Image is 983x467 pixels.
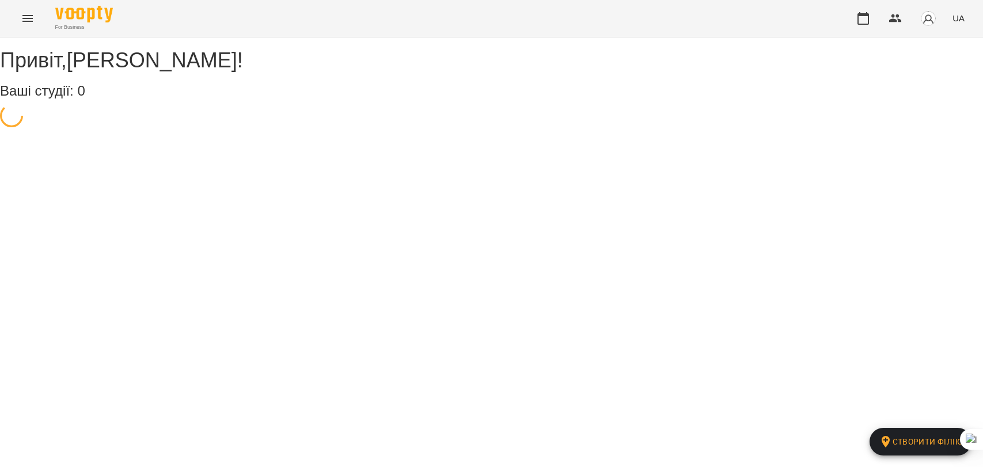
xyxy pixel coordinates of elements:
span: For Business [55,24,113,31]
img: avatar_s.png [920,10,936,26]
span: 0 [77,83,85,98]
img: Voopty Logo [55,6,113,22]
span: UA [952,12,965,24]
button: UA [948,7,969,29]
button: Menu [14,5,41,32]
